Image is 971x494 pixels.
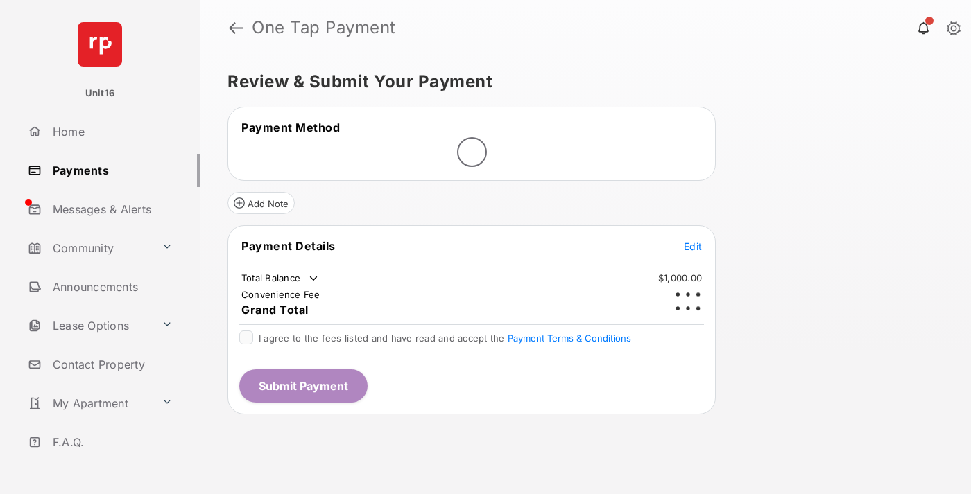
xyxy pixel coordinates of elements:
[658,272,703,284] td: $1,000.00
[241,272,320,285] td: Total Balance
[684,239,702,253] button: Edit
[227,192,295,214] button: Add Note
[22,193,200,226] a: Messages & Alerts
[85,87,115,100] p: Unit16
[22,115,200,148] a: Home
[22,309,156,342] a: Lease Options
[241,303,309,317] span: Grand Total
[22,154,200,187] a: Payments
[22,270,200,303] a: Announcements
[78,22,122,67] img: svg+xml;base64,PHN2ZyB4bWxucz0iaHR0cDovL3d3dy53My5vcmcvMjAwMC9zdmciIHdpZHRoPSI2NCIgaGVpZ2h0PSI2NC...
[508,333,631,344] button: I agree to the fees listed and have read and accept the
[684,240,702,252] span: Edit
[259,333,631,344] span: I agree to the fees listed and have read and accept the
[241,239,336,253] span: Payment Details
[22,387,156,420] a: My Apartment
[241,288,321,301] td: Convenience Fee
[22,348,200,381] a: Contact Property
[241,121,340,134] span: Payment Method
[227,73,932,90] h5: Review & Submit Your Payment
[22,425,200,459] a: F.A.Q.
[239,369,368,403] button: Submit Payment
[22,231,156,265] a: Community
[252,19,396,36] strong: One Tap Payment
